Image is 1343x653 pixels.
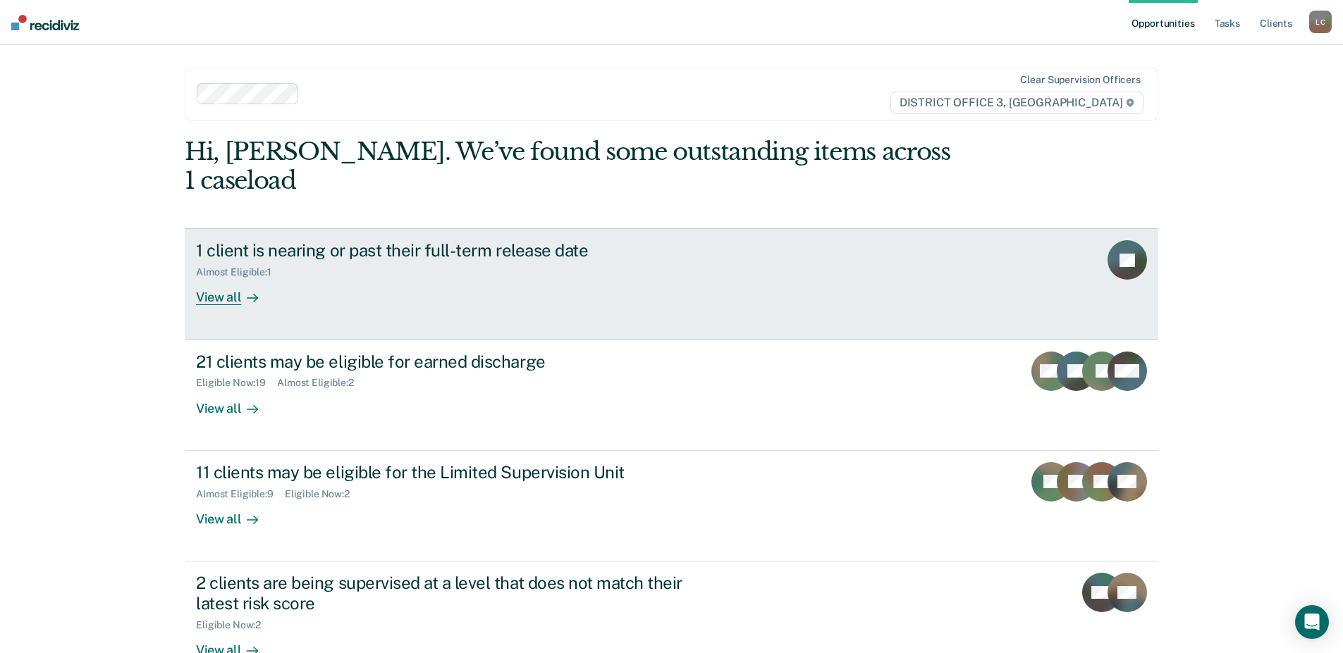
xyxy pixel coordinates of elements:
div: Hi, [PERSON_NAME]. We’ve found some outstanding items across 1 caseload [185,137,964,195]
div: L C [1309,11,1332,33]
button: LC [1309,11,1332,33]
div: Clear supervision officers [1020,74,1140,86]
div: Almost Eligible : 1 [196,266,283,278]
a: 11 clients may be eligible for the Limited Supervision UnitAlmost Eligible:9Eligible Now:2View all [185,451,1158,561]
div: 21 clients may be eligible for earned discharge [196,352,691,372]
img: Recidiviz [11,15,79,30]
span: DISTRICT OFFICE 3, [GEOGRAPHIC_DATA] [890,92,1143,114]
div: 1 client is nearing or past their full-term release date [196,240,691,261]
div: View all [196,278,275,306]
div: Eligible Now : 2 [285,488,361,500]
div: 11 clients may be eligible for the Limited Supervision Unit [196,462,691,483]
div: View all [196,389,275,416]
div: Open Intercom Messenger [1295,605,1329,639]
div: 2 clients are being supervised at a level that does not match their latest risk score [196,573,691,614]
div: Eligible Now : 2 [196,619,272,631]
div: Eligible Now : 19 [196,377,277,389]
div: Almost Eligible : 2 [277,377,365,389]
div: Almost Eligible : 9 [196,488,285,500]
div: View all [196,499,275,527]
a: 1 client is nearing or past their full-term release dateAlmost Eligible:1View all [185,228,1158,340]
a: 21 clients may be eligible for earned dischargeEligible Now:19Almost Eligible:2View all [185,340,1158,451]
